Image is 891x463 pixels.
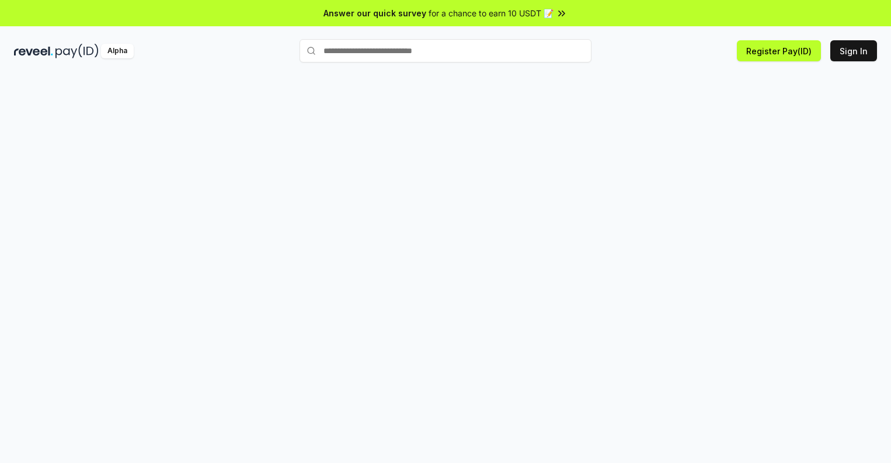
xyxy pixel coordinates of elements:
[737,40,821,61] button: Register Pay(ID)
[55,44,99,58] img: pay_id
[429,7,554,19] span: for a chance to earn 10 USDT 📝
[101,44,134,58] div: Alpha
[830,40,877,61] button: Sign In
[14,44,53,58] img: reveel_dark
[323,7,426,19] span: Answer our quick survey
